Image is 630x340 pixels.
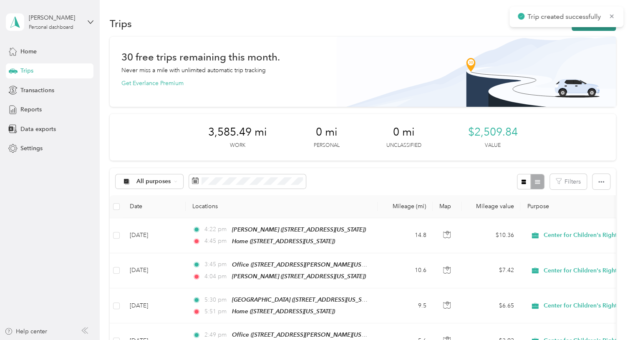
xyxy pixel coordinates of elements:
[123,288,186,323] td: [DATE]
[378,253,433,288] td: 10.6
[462,218,520,253] td: $10.36
[204,225,228,234] span: 4:22 pm
[136,179,171,184] span: All purposes
[121,53,280,61] h1: 30 free trips remaining this month.
[543,267,619,275] span: Center for Children's Rights
[433,195,462,218] th: Map
[121,66,266,75] p: Never miss a mile with unlimited automatic trip tracking
[204,307,228,316] span: 5:51 pm
[204,295,228,305] span: 5:30 pm
[462,195,520,218] th: Mileage value
[485,142,501,149] p: Value
[315,126,337,139] span: 0 mi
[337,37,616,107] img: Banner
[378,218,433,253] td: 14.8
[232,238,335,244] span: Home ([STREET_ADDRESS][US_STATE])
[20,125,56,133] span: Data exports
[232,261,383,268] span: Office ([STREET_ADDRESS][PERSON_NAME][US_STATE])
[232,331,383,338] span: Office ([STREET_ADDRESS][PERSON_NAME][US_STATE])
[204,260,228,269] span: 3:45 pm
[20,105,42,114] span: Reports
[313,142,339,149] p: Personal
[20,144,43,153] span: Settings
[527,12,602,22] p: Trip created successfully
[543,232,619,239] span: Center for Children's Rights
[123,195,186,218] th: Date
[232,296,377,303] span: [GEOGRAPHIC_DATA] ([STREET_ADDRESS][US_STATE])
[462,288,520,323] td: $6.65
[5,327,47,336] button: Help center
[29,13,81,22] div: [PERSON_NAME]
[468,126,517,139] span: $2,509.84
[204,272,228,281] span: 4:04 pm
[393,126,414,139] span: 0 mi
[229,142,245,149] p: Work
[29,25,73,30] div: Personal dashboard
[110,19,132,28] h1: Trips
[462,253,520,288] td: $7.42
[543,302,619,310] span: Center for Children's Rights
[123,253,186,288] td: [DATE]
[386,142,421,149] p: Unclassified
[232,308,335,315] span: Home ([STREET_ADDRESS][US_STATE])
[20,47,37,56] span: Home
[20,66,33,75] span: Trips
[232,226,366,233] span: [PERSON_NAME] ([STREET_ADDRESS][US_STATE])
[121,79,184,88] button: Get Everlance Premium
[186,195,378,218] th: Locations
[20,86,54,95] span: Transactions
[550,174,587,189] button: Filters
[204,330,228,340] span: 2:49 pm
[232,273,366,280] span: [PERSON_NAME] ([STREET_ADDRESS][US_STATE])
[208,126,267,139] span: 3,585.49 mi
[583,293,630,340] iframe: Everlance-gr Chat Button Frame
[378,288,433,323] td: 9.5
[378,195,433,218] th: Mileage (mi)
[204,237,228,246] span: 4:45 pm
[123,218,186,253] td: [DATE]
